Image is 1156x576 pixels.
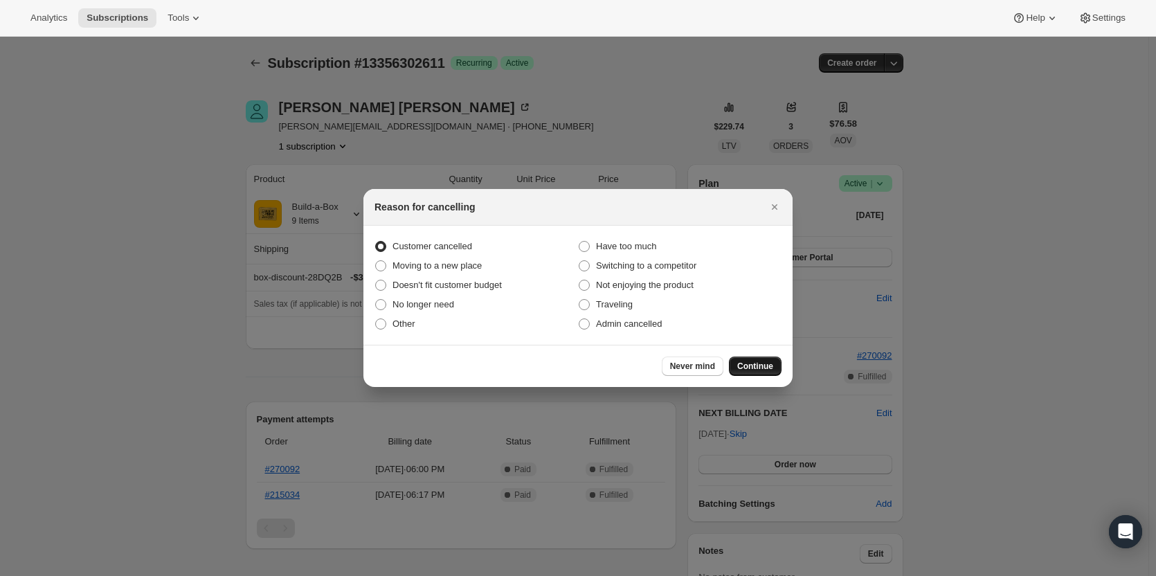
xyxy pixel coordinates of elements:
[596,318,662,329] span: Admin cancelled
[30,12,67,24] span: Analytics
[159,8,211,28] button: Tools
[1092,12,1126,24] span: Settings
[168,12,189,24] span: Tools
[765,197,784,217] button: Close
[392,299,454,309] span: No longer need
[1109,515,1142,548] div: Open Intercom Messenger
[392,260,482,271] span: Moving to a new place
[374,200,475,214] h2: Reason for cancelling
[78,8,156,28] button: Subscriptions
[596,260,696,271] span: Switching to a competitor
[737,361,773,372] span: Continue
[1004,8,1067,28] button: Help
[392,280,502,290] span: Doesn't fit customer budget
[392,241,472,251] span: Customer cancelled
[662,357,723,376] button: Never mind
[1026,12,1045,24] span: Help
[87,12,148,24] span: Subscriptions
[729,357,782,376] button: Continue
[596,241,656,251] span: Have too much
[596,280,694,290] span: Not enjoying the product
[392,318,415,329] span: Other
[670,361,715,372] span: Never mind
[1070,8,1134,28] button: Settings
[22,8,75,28] button: Analytics
[596,299,633,309] span: Traveling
